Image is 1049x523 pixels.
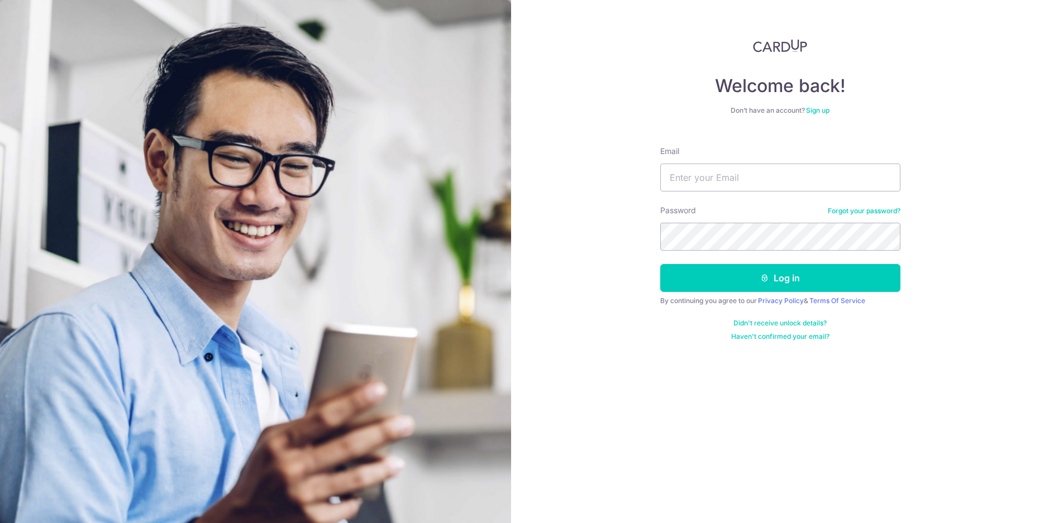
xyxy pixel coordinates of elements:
[733,319,827,328] a: Didn't receive unlock details?
[660,106,900,115] div: Don’t have an account?
[660,296,900,305] div: By continuing you agree to our &
[809,296,865,305] a: Terms Of Service
[758,296,804,305] a: Privacy Policy
[660,75,900,97] h4: Welcome back!
[660,264,900,292] button: Log in
[731,332,829,341] a: Haven't confirmed your email?
[660,164,900,191] input: Enter your Email
[660,205,696,216] label: Password
[806,106,829,114] a: Sign up
[753,39,808,52] img: CardUp Logo
[660,146,679,157] label: Email
[828,207,900,215] a: Forgot your password?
